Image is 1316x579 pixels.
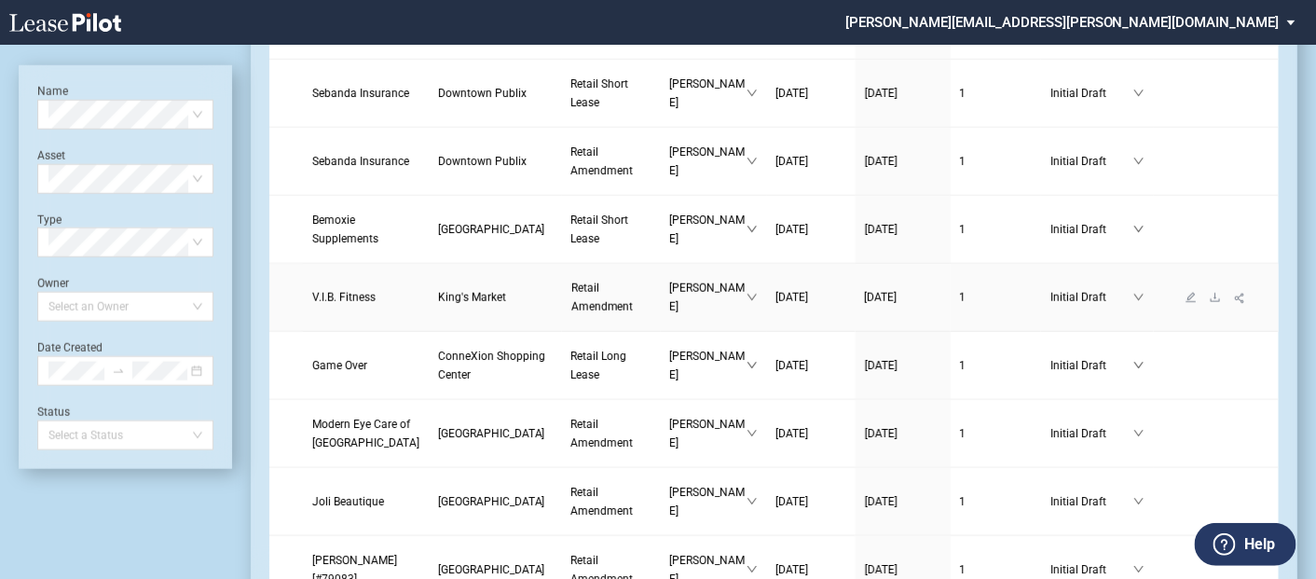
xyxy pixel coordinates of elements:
[776,223,809,236] span: [DATE]
[438,563,545,576] span: Fox Run Shopping Center
[1133,224,1145,235] span: down
[960,87,966,100] span: 1
[960,359,966,372] span: 1
[438,291,506,304] span: King's Market
[1050,560,1133,579] span: Initial Draft
[1050,492,1133,511] span: Initial Draft
[670,279,747,316] span: [PERSON_NAME]
[571,347,651,384] a: Retail Long Lease
[865,288,941,307] a: [DATE]
[312,84,419,103] a: Sebanda Insurance
[747,292,758,303] span: down
[312,211,419,248] a: Bemoxie Supplements
[1050,84,1133,103] span: Initial Draft
[571,143,651,180] a: Retail Amendment
[960,288,1032,307] a: 1
[571,77,629,109] span: Retail Short Lease
[776,288,846,307] a: [DATE]
[670,211,747,248] span: [PERSON_NAME]
[312,87,409,100] span: Sebanda Insurance
[312,415,419,452] a: Modern Eye Care of [GEOGRAPHIC_DATA]
[960,220,1032,239] a: 1
[571,418,634,449] span: Retail Amendment
[438,495,545,508] span: Barn Plaza
[1050,288,1133,307] span: Initial Draft
[865,291,898,304] span: [DATE]
[776,152,846,171] a: [DATE]
[1179,291,1203,304] a: edit
[776,495,809,508] span: [DATE]
[571,282,634,313] span: Retail Amendment
[747,156,758,167] span: down
[571,350,627,381] span: Retail Long Lease
[1050,356,1133,375] span: Initial Draft
[312,291,376,304] span: V.I.B. Fitness
[776,84,846,103] a: [DATE]
[960,495,966,508] span: 1
[438,223,545,236] span: Claremont Village
[776,563,809,576] span: [DATE]
[312,288,419,307] a: V.I.B. Fitness
[670,483,747,520] span: [PERSON_NAME]
[438,492,553,511] a: [GEOGRAPHIC_DATA]
[1050,220,1133,239] span: Initial Draft
[571,211,651,248] a: Retail Short Lease
[1050,152,1133,171] span: Initial Draft
[747,224,758,235] span: down
[1244,532,1275,557] label: Help
[670,415,747,452] span: [PERSON_NAME]
[1133,496,1145,507] span: down
[865,152,941,171] a: [DATE]
[776,356,846,375] a: [DATE]
[1133,428,1145,439] span: down
[571,486,634,517] span: Retail Amendment
[776,220,846,239] a: [DATE]
[312,495,384,508] span: Joli Beautique
[747,496,758,507] span: down
[960,560,1032,579] a: 1
[670,143,747,180] span: [PERSON_NAME]
[1195,523,1296,566] button: Help
[571,75,651,112] a: Retail Short Lease
[865,560,941,579] a: [DATE]
[960,563,966,576] span: 1
[312,359,367,372] span: Game Over
[1133,292,1145,303] span: down
[438,424,553,443] a: [GEOGRAPHIC_DATA]
[776,424,846,443] a: [DATE]
[312,356,419,375] a: Game Over
[776,492,846,511] a: [DATE]
[1186,292,1197,303] span: edit
[438,427,545,440] span: Innes Street Market
[112,365,125,378] span: to
[1133,360,1145,371] span: down
[865,84,941,103] a: [DATE]
[438,152,553,171] a: Downtown Publix
[747,428,758,439] span: down
[1050,424,1133,443] span: Initial Draft
[747,88,758,99] span: down
[960,152,1032,171] a: 1
[37,277,69,290] label: Owner
[865,87,898,100] span: [DATE]
[312,152,419,171] a: Sebanda Insurance
[438,350,545,381] span: ConneXion Shopping Center
[865,223,898,236] span: [DATE]
[37,341,103,354] label: Date Created
[37,214,62,227] label: Type
[312,214,378,245] span: Bemoxie Supplements
[438,155,527,168] span: Downtown Publix
[312,155,409,168] span: Sebanda Insurance
[438,347,553,384] a: ConneXion Shopping Center
[37,406,70,419] label: Status
[865,492,941,511] a: [DATE]
[865,424,941,443] a: [DATE]
[960,223,966,236] span: 1
[312,418,419,449] span: Modern Eye Care of Salisbury
[776,427,809,440] span: [DATE]
[438,288,553,307] a: King's Market
[865,563,898,576] span: [DATE]
[960,291,966,304] span: 1
[1210,292,1221,303] span: download
[776,87,809,100] span: [DATE]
